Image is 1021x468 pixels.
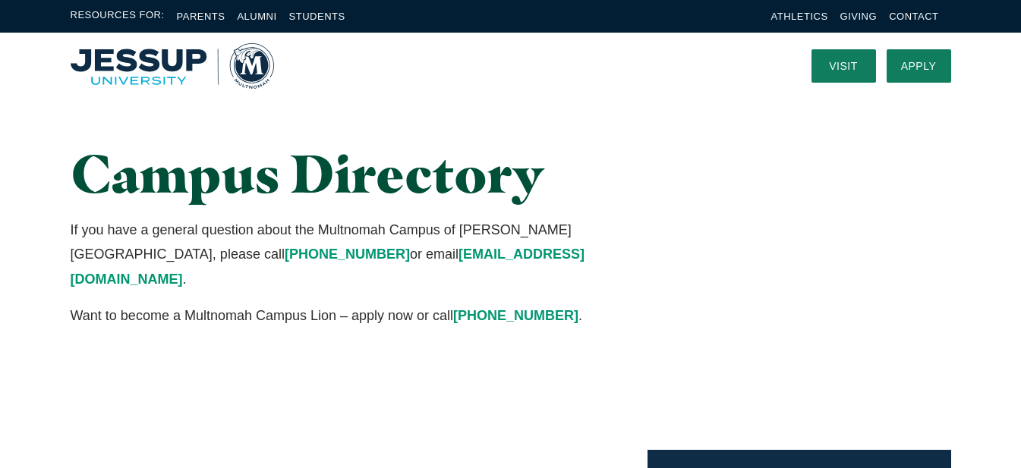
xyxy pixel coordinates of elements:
a: Home [71,43,274,89]
p: If you have a general question about the Multnomah Campus of [PERSON_NAME][GEOGRAPHIC_DATA], plea... [71,218,648,291]
a: Giving [840,11,878,22]
span: Resources For: [71,8,165,25]
a: [PHONE_NUMBER] [285,247,410,262]
a: Apply [887,49,951,83]
a: [PHONE_NUMBER] [453,308,578,323]
h1: Campus Directory [71,144,648,203]
a: Contact [889,11,938,22]
img: Multnomah University Logo [71,43,274,89]
p: Want to become a Multnomah Campus Lion – apply now or call . [71,303,648,328]
a: Parents [177,11,225,22]
a: Alumni [237,11,276,22]
a: Students [289,11,345,22]
a: Athletics [771,11,828,22]
a: [EMAIL_ADDRESS][DOMAIN_NAME] [71,247,585,286]
a: Visit [811,49,876,83]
